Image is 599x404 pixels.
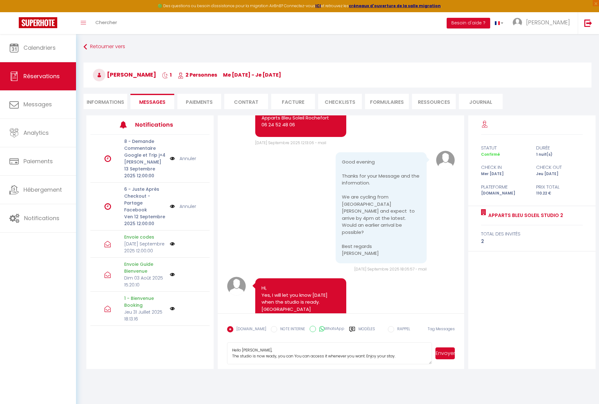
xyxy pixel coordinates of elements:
span: Analytics [23,129,49,137]
p: [PERSON_NAME] 13 Septembre 2025 12:00:00 [124,159,165,179]
span: 2 Personnes [178,71,217,78]
div: durée [532,144,587,152]
p: [DATE] Septembre 2025 12:00:00 [124,240,165,254]
img: NO IMAGE [170,306,175,311]
a: ... [PERSON_NAME] [508,12,578,34]
img: ... [513,18,522,27]
label: RAPPEL [394,326,410,333]
span: Paiements [23,157,53,165]
p: Jeu 31 Juillet 2025 18:13:16 [124,309,165,322]
a: Annuler [180,155,196,162]
button: Besoin d'aide ? [447,18,490,28]
a: ICI [315,3,321,8]
p: Envoie Guide Bienvenue [124,261,165,275]
span: me [DATE] - je [DATE] [223,71,281,78]
span: Notifications [24,214,59,222]
div: total des invités [481,230,583,238]
span: Messages [23,100,52,108]
p: 8 - Demande Commentaire Google et Trip j+4 [124,138,165,159]
div: Prix total [532,183,587,191]
li: Paiements [177,94,221,109]
img: avatar.png [436,151,455,169]
img: NO IMAGE [170,203,175,210]
label: NOTE INTERNE [277,326,305,333]
div: [DOMAIN_NAME] [477,190,532,196]
p: Envoie codes [124,234,165,240]
span: 1 [162,71,172,78]
li: Journal [459,94,503,109]
p: Ven 12 Septembre 2025 12:00:00 [124,213,165,227]
label: WhatsApp [316,326,344,333]
img: Super Booking [19,17,57,28]
span: [PERSON_NAME] [93,71,156,78]
img: NO IMAGE [170,155,175,162]
pre: Good evening Thanks for your Message and the information. We are cycling from [GEOGRAPHIC_DATA][P... [342,159,420,257]
p: 1 - Bienvenue Booking [124,295,165,309]
li: Facture [271,94,315,109]
li: Ressources [412,94,456,109]
span: [DATE] Septembre 2025 18:05:57 - mail [354,266,427,272]
div: 1 nuit(s) [532,152,587,158]
span: Calendriers [23,44,56,52]
div: statut [477,144,532,152]
div: check in [477,164,532,171]
p: 6 - Juste Après Checkout - Partage Facebook [124,186,165,213]
a: Annuler [180,203,196,210]
div: check out [532,164,587,171]
a: Chercher [91,12,122,34]
span: Tag Messages [428,326,455,331]
span: [DATE] Septembre 2025 12:13:06 - mail [255,140,326,145]
h3: Notifications [135,118,185,132]
button: Ouvrir le widget de chat LiveChat [5,3,24,21]
img: logout [584,19,592,27]
label: [DOMAIN_NAME] [233,326,266,333]
img: avatar.png [227,277,246,295]
div: Plateforme [477,183,532,191]
span: Hébergement [23,186,62,194]
li: CHECKLISTS [318,94,362,109]
img: NO IMAGE [170,272,175,277]
a: Retourner vers [84,41,591,53]
span: Réservations [23,72,60,80]
div: 2 [481,238,583,245]
div: 110.22 € [532,190,587,196]
li: FORMULAIRES [365,94,409,109]
a: Apparts Bleu Soleil Studio 2 [486,212,563,219]
p: Dim 03 Août 2025 15:20:10 [124,275,165,288]
span: Chercher [95,19,117,26]
div: Jeu [DATE] [532,171,587,177]
a: créneaux d'ouverture de la salle migration [349,3,441,8]
button: Envoyer [435,347,455,359]
span: Messages [139,98,165,106]
li: Informations [84,94,127,109]
div: Mer [DATE] [477,171,532,177]
img: NO IMAGE [170,241,175,246]
label: Modèles [358,326,375,337]
li: Contrat [224,94,268,109]
span: [PERSON_NAME] [526,18,570,26]
pre: Hi, Yes, I will let you know [DATE] when the studio is ready. [GEOGRAPHIC_DATA] [261,285,340,313]
span: Confirmé [481,152,500,157]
